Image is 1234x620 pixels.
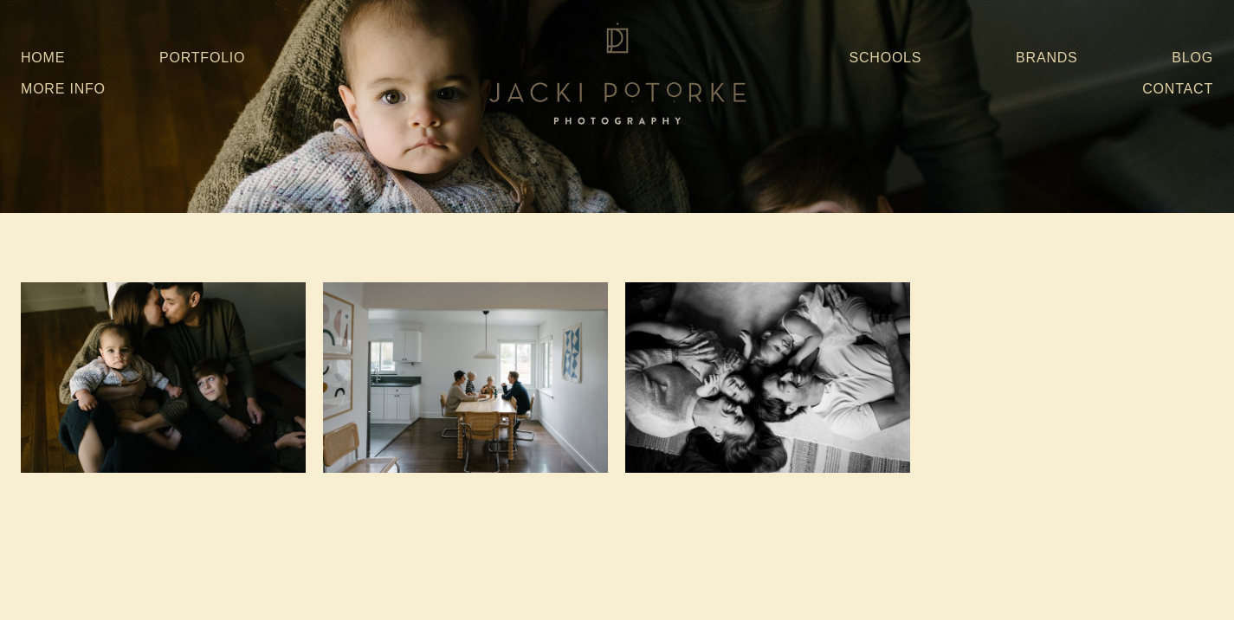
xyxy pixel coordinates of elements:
[323,282,608,473] img: heim-2022-jackipotorkephoto-59.jpg
[1172,42,1213,74] a: Blog
[625,282,910,473] img: breard-teaser-jackipotorkephoto-47.jpg
[849,42,921,74] a: Schools
[159,50,245,65] a: Portfolio
[21,282,306,473] img: molina-nov2023-jackipotorkephoto-416.jpg
[21,42,65,74] a: Home
[479,18,756,129] img: Jacki Potorke Sacramento Family Photographer
[1142,74,1213,105] a: Contact
[21,74,106,105] a: More Info
[1016,42,1077,74] a: Brands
